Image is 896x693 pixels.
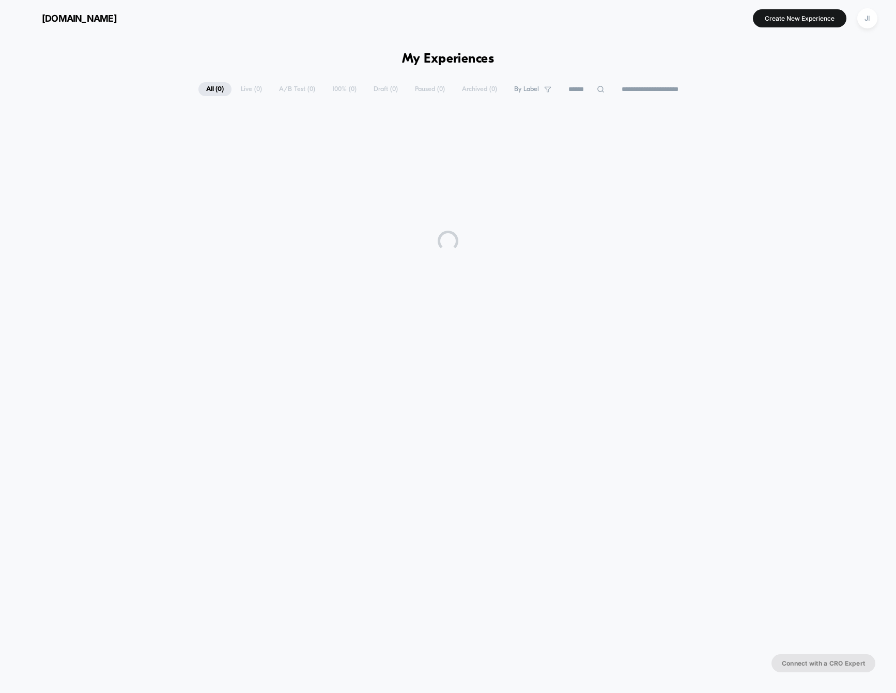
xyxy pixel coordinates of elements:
button: Create New Experience [753,9,846,27]
button: Connect with a CRO Expert [771,654,875,672]
button: [DOMAIN_NAME] [16,10,120,26]
span: [DOMAIN_NAME] [42,13,117,24]
span: All ( 0 ) [198,82,231,96]
button: JI [854,8,880,29]
span: By Label [514,85,539,93]
h1: My Experiences [402,52,495,67]
div: JI [857,8,877,28]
